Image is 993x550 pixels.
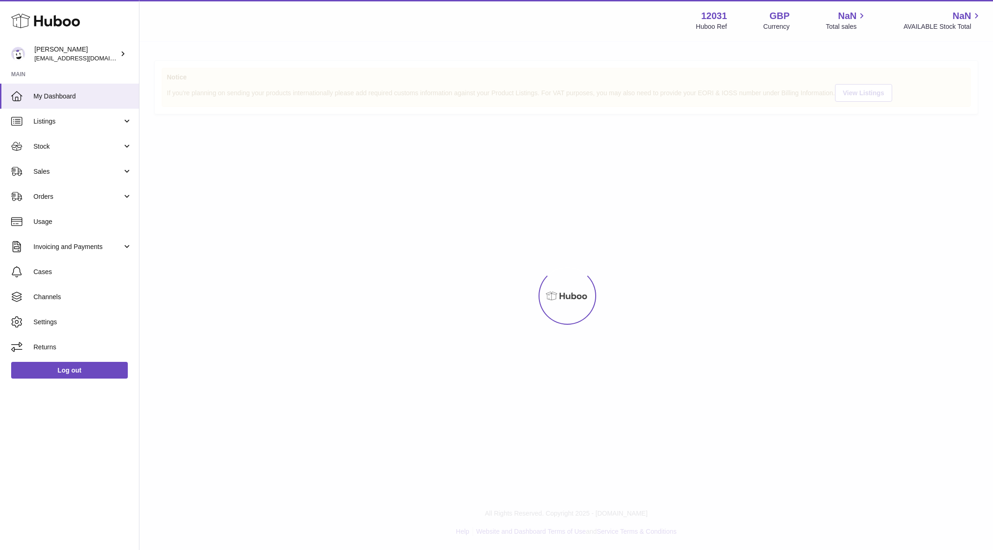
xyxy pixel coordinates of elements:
span: Channels [33,293,132,301]
span: Cases [33,268,132,276]
div: Currency [763,22,790,31]
div: Huboo Ref [696,22,727,31]
span: Settings [33,318,132,327]
span: Usage [33,217,132,226]
span: AVAILABLE Stock Total [903,22,982,31]
a: NaN Total sales [826,10,867,31]
img: admin@makewellforyou.com [11,47,25,61]
span: My Dashboard [33,92,132,101]
span: Stock [33,142,122,151]
strong: GBP [769,10,789,22]
span: Orders [33,192,122,201]
span: Total sales [826,22,867,31]
span: Sales [33,167,122,176]
span: Invoicing and Payments [33,242,122,251]
a: NaN AVAILABLE Stock Total [903,10,982,31]
div: [PERSON_NAME] [34,45,118,63]
a: Log out [11,362,128,379]
span: Returns [33,343,132,352]
span: [EMAIL_ADDRESS][DOMAIN_NAME] [34,54,137,62]
span: NaN [953,10,971,22]
span: NaN [838,10,856,22]
span: Listings [33,117,122,126]
strong: 12031 [701,10,727,22]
